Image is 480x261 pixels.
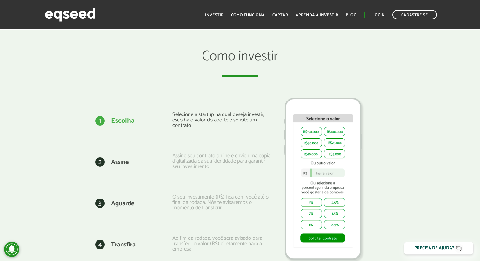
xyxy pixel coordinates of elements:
a: Investir [205,13,223,17]
div: 3 [95,199,105,208]
div: Escolha [111,117,135,124]
div: Selecione a startup na qual deseja investir, escolha o valor do aporte e solicite um contrato [163,106,271,134]
div: O seu investimento (R$) fica com você até o final da rodada. Nós te avisaremos o momento de trans... [163,188,271,217]
a: Como funciona [231,13,265,17]
div: Assine seu contrato online e envie uma cópia digitalizada da sua identidade para garantir seu inv... [163,147,271,176]
div: Transfira [111,242,136,248]
h2: Como investir [121,49,359,77]
div: 4 [95,240,105,249]
a: Aprenda a investir [296,13,338,17]
a: Login [372,13,385,17]
div: 1 [95,116,105,126]
a: Cadastre-se [392,10,437,19]
div: Assine [111,159,129,166]
div: 2 [95,157,105,167]
a: Blog [346,13,356,17]
img: EqSeed [45,6,96,23]
a: Captar [272,13,288,17]
div: Ao fim da rodada, você será avisado para transferir o valor (R$) diretamente para a empresa [163,229,271,258]
div: Aguarde [111,200,134,207]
